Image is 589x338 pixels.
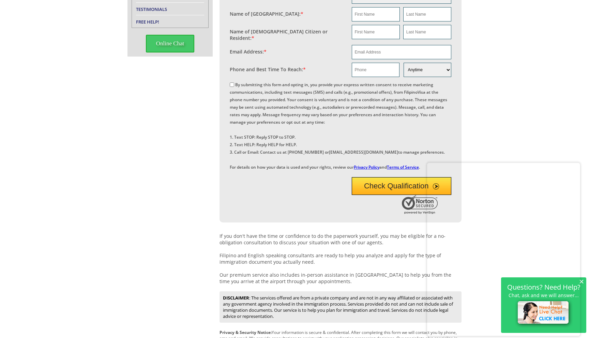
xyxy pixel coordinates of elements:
[220,233,462,285] p: If you don't have the time or confidence to do the paperwork yourself, you may be eligible for a ...
[136,19,159,25] a: FREE HELP!
[352,45,452,59] input: Email Address
[230,82,234,87] input: By submitting this form and opting in, you provide your express written consent to receive market...
[230,48,267,55] label: Email Address:
[387,164,419,170] a: Terms of Service
[352,25,400,39] input: First Name
[230,82,447,170] label: By submitting this form and opting in, you provide your express written consent to receive market...
[352,177,452,195] button: Check Qualification
[404,63,451,77] select: Phone and Best Reach Time are required.
[220,291,462,323] div: : The services offered are from a private company and are not in any way affiliated or associated...
[136,6,167,12] a: TESTIMONIALS
[354,164,379,170] a: Privacy Policy
[230,66,306,73] label: Phone and Best Time To Reach:
[230,11,303,17] label: Name of [GEOGRAPHIC_DATA]:
[402,195,439,214] img: Norton Secured
[223,295,249,301] strong: DISCLAIMER
[352,63,399,77] input: Phone
[146,35,195,52] span: Online Chat
[230,28,345,41] label: Name of [DEMOGRAPHIC_DATA] Citizen or Resident:
[403,25,451,39] input: Last Name
[352,7,400,21] input: First Name
[220,329,272,335] strong: Privacy & Security Notice:
[403,7,451,21] input: Last Name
